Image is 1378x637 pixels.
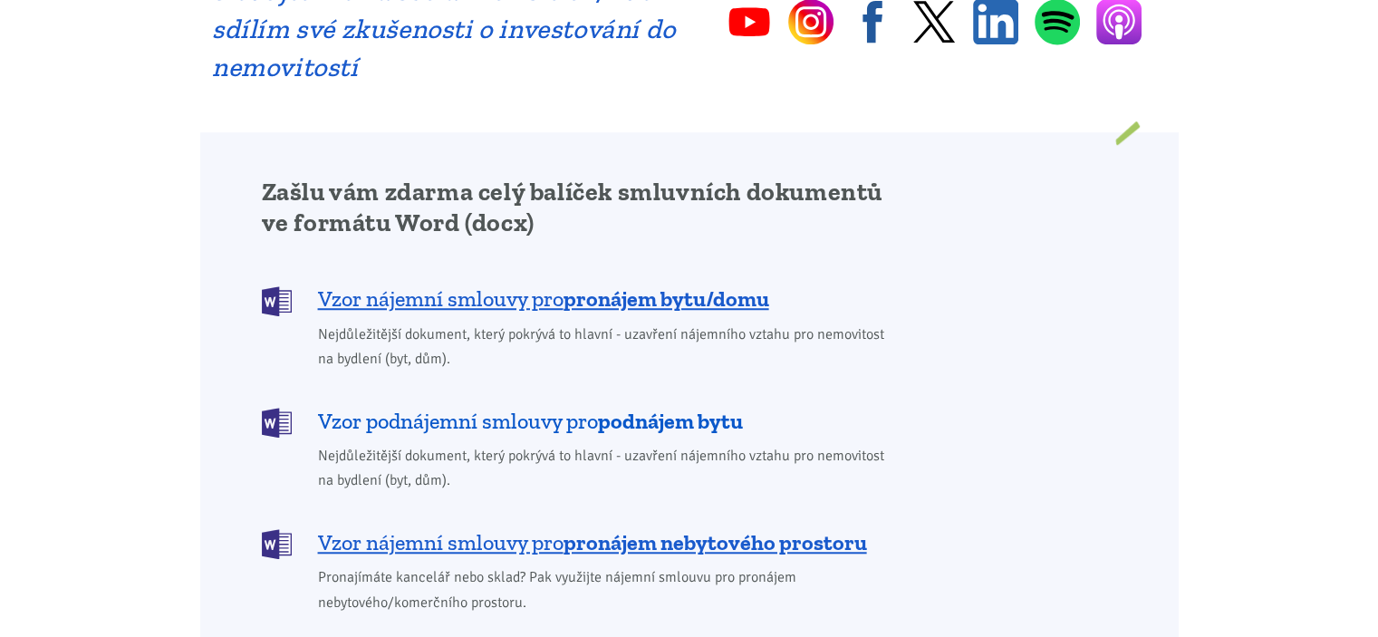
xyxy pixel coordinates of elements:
[262,529,292,559] img: DOCX (Word)
[318,407,743,436] span: Vzor podnájemní smlouvy pro
[318,323,897,372] span: Nejdůležitější dokument, který pokrývá to hlavní - uzavření nájemního vztahu pro nemovitost na by...
[318,528,867,557] span: Vzor nájemní smlouvy pro
[262,406,897,436] a: Vzor podnájemní smlouvy propodnájem bytu
[318,285,769,314] span: Vzor nájemní smlouvy pro
[262,527,897,557] a: Vzor nájemní smlouvy propronájem nebytového prostoru
[598,408,743,434] b: podnájem bytu
[262,408,292,438] img: DOCX (Word)
[262,177,897,238] h2: Zašlu vám zdarma celý balíček smluvních dokumentů ve formátu Word (docx)
[564,285,769,312] b: pronájem bytu/domu
[262,285,897,314] a: Vzor nájemní smlouvy propronájem bytu/domu
[318,565,897,614] span: Pronajímáte kancelář nebo sklad? Pak využijte nájemní smlouvu pro pronájem nebytového/komerčního ...
[318,444,897,493] span: Nejdůležitější dokument, který pokrývá to hlavní - uzavření nájemního vztahu pro nemovitost na by...
[262,286,292,316] img: DOCX (Word)
[564,529,867,555] b: pronájem nebytového prostoru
